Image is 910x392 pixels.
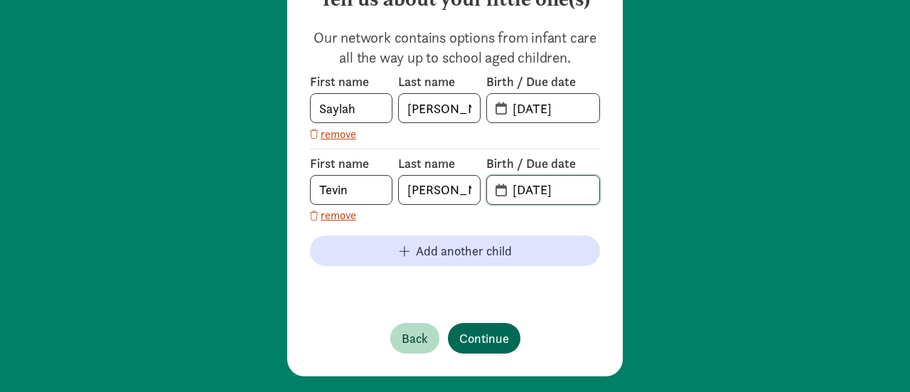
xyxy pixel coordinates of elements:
[310,73,392,90] label: First name
[486,73,600,90] label: Birth / Due date
[321,126,356,143] span: remove
[310,235,600,266] button: Add another child
[486,155,600,172] label: Birth / Due date
[402,329,428,348] span: Back
[310,155,392,172] label: First name
[504,94,599,122] input: MM-DD-YYYY
[398,155,481,172] label: Last name
[459,329,509,348] span: Continue
[448,323,520,354] button: Continue
[310,28,600,68] p: Our network contains options from infant care all the way up to school aged children.
[310,207,356,224] button: remove
[504,176,599,204] input: MM-DD-YYYY
[398,73,481,90] label: Last name
[390,323,439,354] button: Back
[416,241,512,260] span: Add another child
[321,207,356,224] span: remove
[310,126,356,143] button: remove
